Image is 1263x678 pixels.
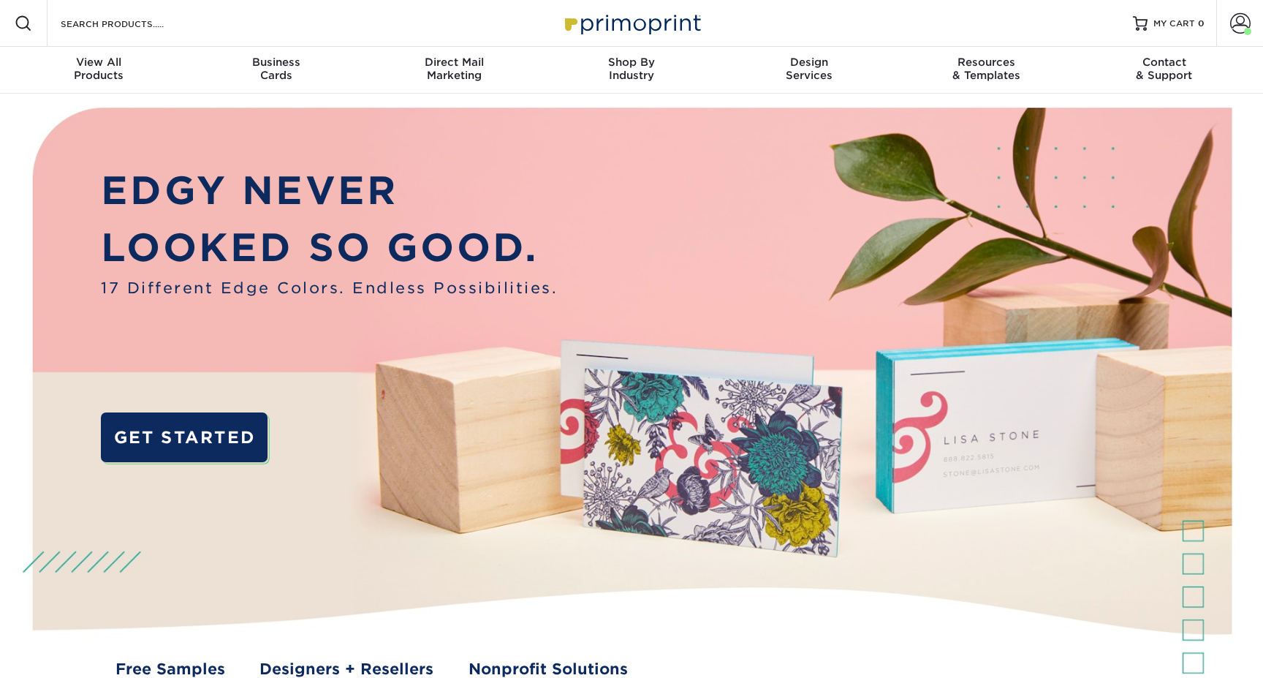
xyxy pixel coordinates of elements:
span: Direct Mail [365,56,543,69]
a: Shop ByIndustry [543,47,721,94]
div: Industry [543,56,721,82]
a: BusinessCards [188,47,365,94]
p: LOOKED SO GOOD. [101,219,558,276]
div: Services [720,56,898,82]
div: & Templates [898,56,1075,82]
div: Cards [188,56,365,82]
span: Business [188,56,365,69]
span: MY CART [1153,18,1195,30]
span: 0 [1198,18,1205,29]
span: View All [10,56,188,69]
img: Primoprint [558,7,705,39]
a: DesignServices [720,47,898,94]
input: SEARCH PRODUCTS..... [59,15,202,32]
span: Design [720,56,898,69]
div: Marketing [365,56,543,82]
a: Resources& Templates [898,47,1075,94]
span: Contact [1075,56,1253,69]
div: Products [10,56,188,82]
a: Direct MailMarketing [365,47,543,94]
a: GET STARTED [101,413,268,462]
p: EDGY NEVER [101,162,558,219]
span: Resources [898,56,1075,69]
span: Shop By [543,56,721,69]
a: View AllProducts [10,47,188,94]
span: 17 Different Edge Colors. Endless Possibilities. [101,276,558,299]
a: Contact& Support [1075,47,1253,94]
div: & Support [1075,56,1253,82]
